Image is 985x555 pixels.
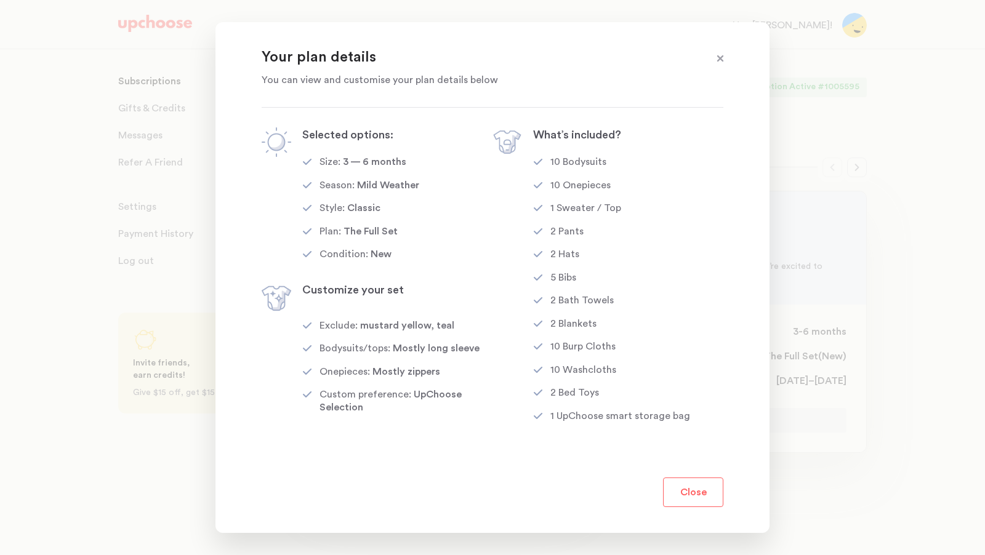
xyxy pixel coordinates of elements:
div: 10 Onepieces [550,179,611,194]
div: 10 Burp Cloths [550,340,616,355]
span: mustard yellow, teal [360,321,454,330]
span: Classic [347,203,380,213]
p: Onepieces: [320,367,370,377]
div: 2 Blankets [550,317,597,332]
p: Condition: [320,249,368,259]
p: Style: [320,203,345,213]
span: Mild Weather [357,180,419,190]
p: You can view and customise your plan details below [262,73,693,87]
p: Bodysuits/tops: [320,343,390,353]
p: Season: [320,180,355,190]
span: New [371,249,392,259]
div: 2 Bath Towels [550,294,614,309]
p: Customize your set [302,282,492,297]
p: Your plan details [262,48,693,68]
div: 2 Hats [550,248,579,263]
span: 3 — 6 months [343,157,406,167]
div: 2 Bed Toys [550,386,599,401]
div: 5 Bibs [550,271,576,286]
p: Mostly long sleeve [393,343,480,353]
p: What’s included? [533,127,690,142]
p: Exclude: [320,321,358,330]
p: Custom preference: [320,389,411,399]
div: 1 UpChoose smart storage bag [550,410,690,425]
p: Mostly zippers [372,367,440,377]
div: 2 Pants [550,225,584,240]
p: Size: [320,157,340,167]
p: Selected options: [302,127,419,142]
button: Close [663,477,723,507]
div: 1 Sweater / Top [550,202,621,217]
p: Plan: [320,226,341,236]
div: 10 Bodysuits [550,156,606,170]
span: The Full Set [344,226,398,236]
div: 10 Washcloths [550,364,616,378]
